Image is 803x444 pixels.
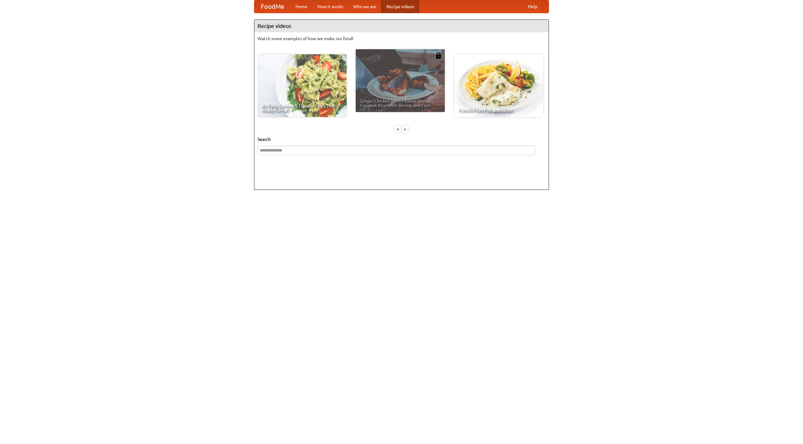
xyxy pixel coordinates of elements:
[454,54,543,117] a: French Fries Fish and Chips
[258,35,545,42] p: Watch some examples of how we make our food!
[262,104,342,113] span: An Easy, Summery Tomato Pasta That's Ready for Fall
[402,125,408,133] div: »
[348,0,381,13] a: Who we are
[258,54,347,117] a: An Easy, Summery Tomato Pasta That's Ready for Fall
[254,20,549,32] h4: Recipe videos
[254,0,290,13] a: FoodMe
[290,0,312,13] a: Home
[258,136,545,142] h5: Search
[523,0,542,13] a: Help
[312,0,348,13] a: How it works
[459,108,539,113] span: French Fries Fish and Chips
[395,125,401,133] div: «
[381,0,419,13] a: Recipe videos
[435,52,442,59] img: 483408.png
